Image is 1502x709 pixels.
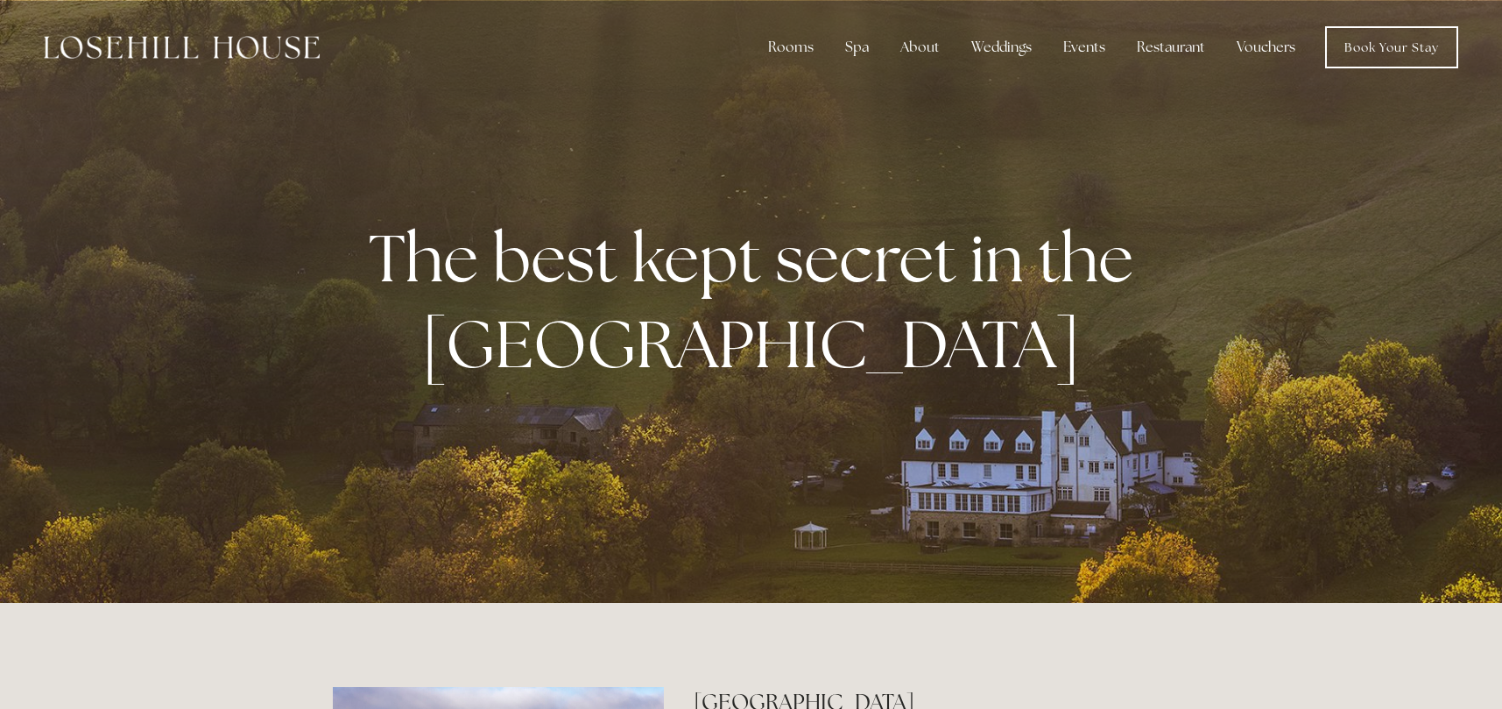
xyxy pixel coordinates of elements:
div: Spa [831,30,883,65]
strong: The best kept secret in the [GEOGRAPHIC_DATA] [369,215,1147,386]
div: Rooms [754,30,828,65]
img: Losehill House [44,36,320,59]
div: Events [1049,30,1119,65]
a: Book Your Stay [1325,26,1458,68]
div: About [886,30,954,65]
div: Restaurant [1123,30,1219,65]
a: Vouchers [1223,30,1309,65]
div: Weddings [957,30,1046,65]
